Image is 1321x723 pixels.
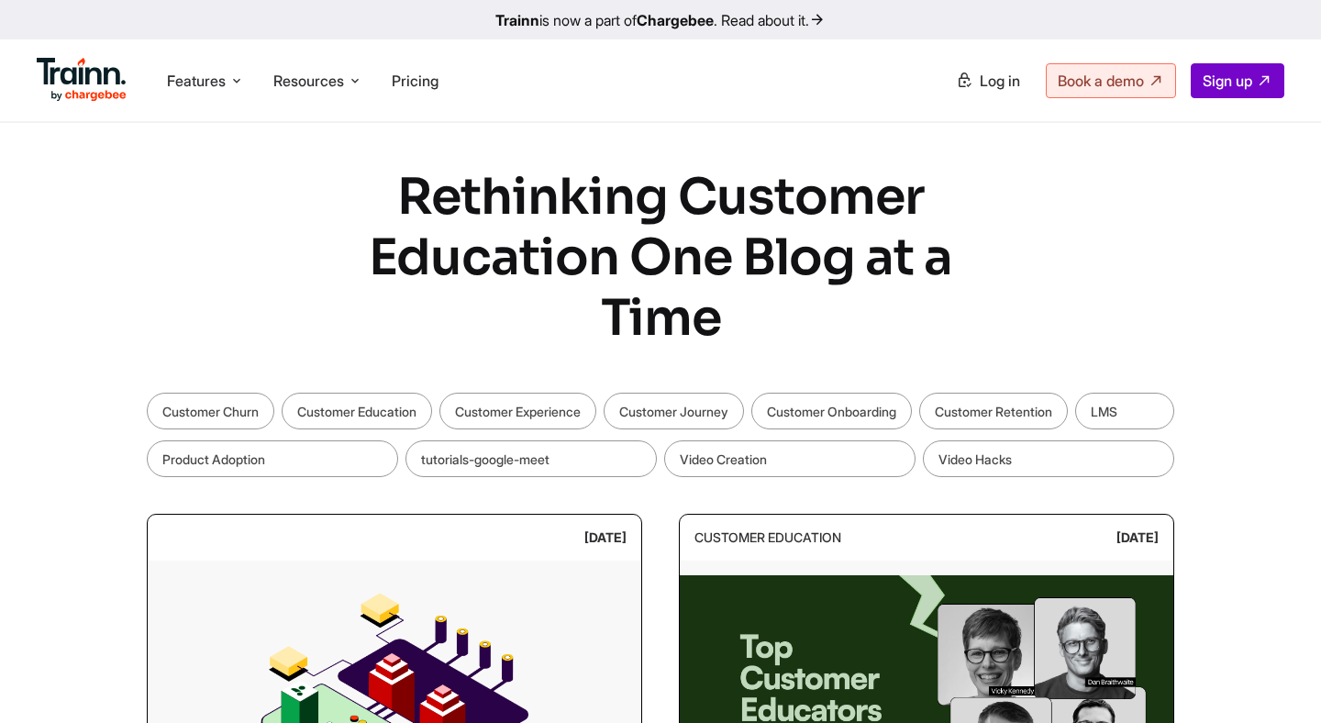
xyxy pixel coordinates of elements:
[1046,63,1176,98] a: Book a demo
[604,393,744,429] a: Customer Journey
[945,64,1031,97] a: Log in
[273,71,344,91] span: Resources
[1058,72,1144,90] span: Book a demo
[316,167,1005,349] h1: Rethinking Customer Education One Blog at a Time
[919,393,1068,429] a: Customer Retention
[584,522,627,553] div: [DATE]
[980,72,1020,90] span: Log in
[147,440,398,477] a: Product Adoption
[147,393,274,429] a: Customer Churn
[637,11,714,29] b: Chargebee
[923,440,1174,477] a: Video Hacks
[167,71,226,91] span: Features
[751,393,912,429] a: Customer Onboarding
[439,393,596,429] a: Customer Experience
[282,393,432,429] a: Customer Education
[1116,522,1159,553] div: [DATE]
[392,72,438,90] a: Pricing
[694,522,841,553] div: Customer Education
[37,58,127,102] img: Trainn Logo
[1075,393,1174,429] a: LMS
[405,440,657,477] a: tutorials-google-meet
[1203,72,1252,90] span: Sign up
[495,11,539,29] b: Trainn
[1191,63,1284,98] a: Sign up
[664,440,916,477] a: Video Creation
[1229,635,1321,723] iframe: Chat Widget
